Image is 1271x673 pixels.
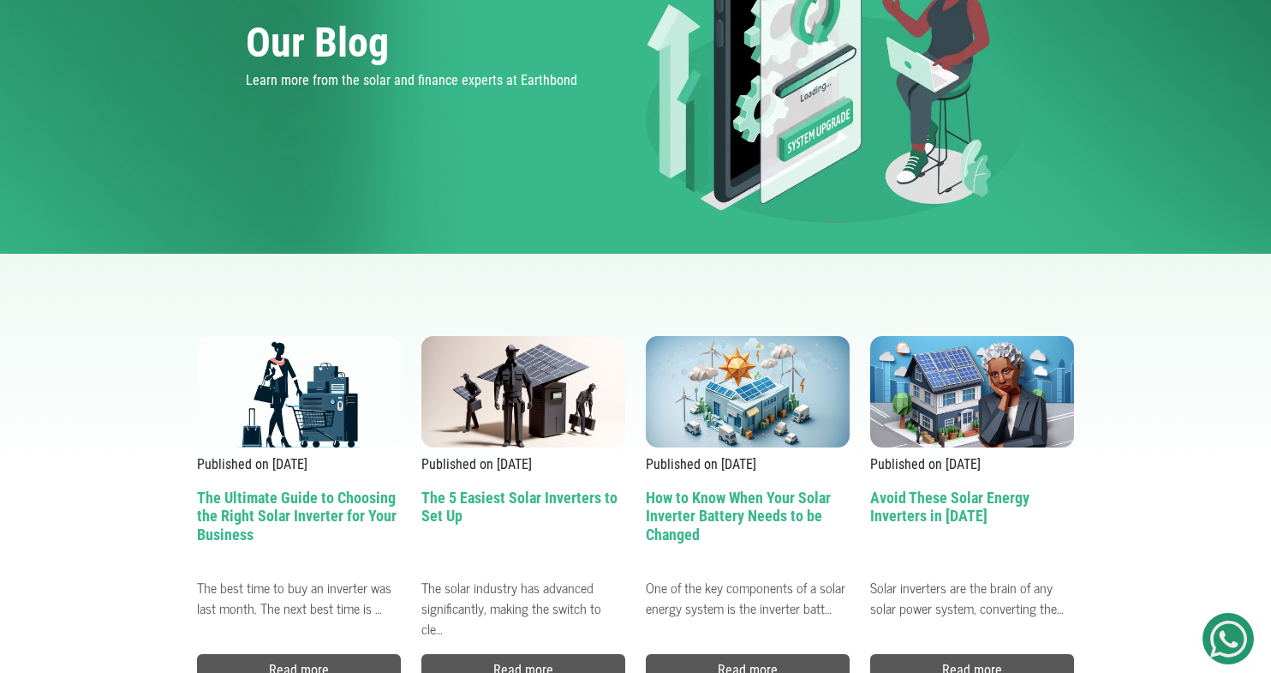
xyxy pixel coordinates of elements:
a: Published on [DATE] The 5 Easiest Solar Inverters to Set Up The solar industry has advanced signi... [421,336,625,613]
a: Published on [DATE] Avoid These Solar Energy Inverters in [DATE] Solar inverters are the brain of... [870,336,1074,613]
a: Published on [DATE] How to Know When Your Solar Inverter Battery Needs to be Changed One of the k... [646,336,850,613]
p: Published on [DATE] [646,454,850,475]
h2: Avoid These Solar Energy Inverters in [DATE] [870,489,1074,570]
h2: The 5 Easiest Solar Inverters to Set Up [421,489,625,570]
p: The best time to buy an inverter was last month. The next best time is … [197,570,401,613]
h2: The Ultimate Guide to Choosing the Right Solar Inverter for Your Business [197,489,401,570]
a: Published on [DATE] The Ultimate Guide to Choosing the Right Solar Inverter for Your Business The... [197,336,401,613]
p: Published on [DATE] [421,454,625,475]
h2: How to Know When Your Solar Inverter Battery Needs to be Changed [646,489,850,570]
p: Learn more from the solar and finance experts at Earthbond [246,70,629,91]
p: Published on [DATE] [870,454,1074,475]
h1: Our Blog [246,22,629,63]
p: Solar inverters are the brain of any solar power system, converting the… [870,570,1074,613]
p: One of the key components of a solar energy system is the inverter batt… [646,570,850,613]
img: Get Started On Earthbond Via Whatsapp [1210,621,1247,658]
p: Published on [DATE] [197,454,401,475]
p: The solar industry has advanced significantly, making the switch to cle… [421,570,625,613]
